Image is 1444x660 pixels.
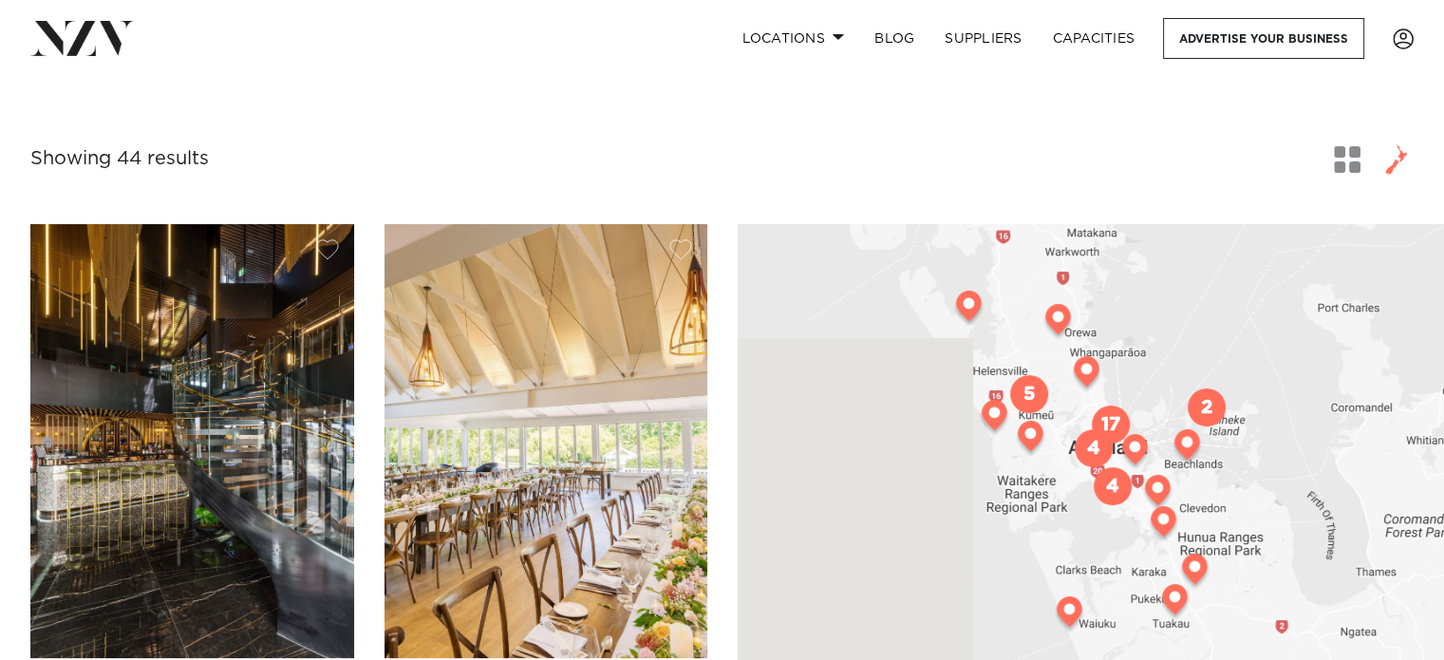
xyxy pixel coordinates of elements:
[1188,388,1226,426] div: 2
[1163,18,1364,59] a: Advertise your business
[30,144,209,174] div: Showing 44 results
[726,18,859,59] a: Locations
[1075,429,1113,467] div: 4
[1092,405,1130,443] div: 17
[1010,375,1048,413] div: 5
[30,21,134,55] img: nzv-logo.png
[929,18,1037,59] a: SUPPLIERS
[1038,18,1151,59] a: Capacities
[859,18,929,59] a: BLOG
[1094,467,1132,505] div: 4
